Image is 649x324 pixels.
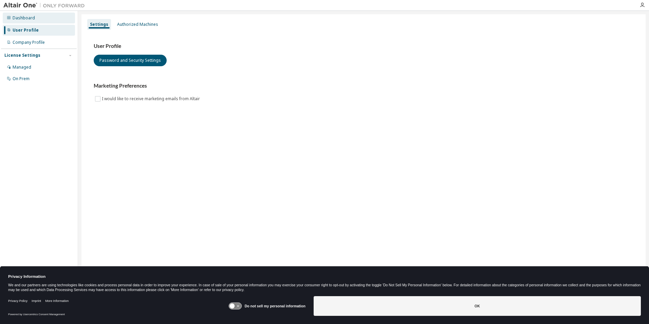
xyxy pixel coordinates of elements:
[102,95,201,103] label: I would like to receive marketing emails from Altair
[94,55,167,66] button: Password and Security Settings
[13,28,39,33] div: User Profile
[117,22,158,27] div: Authorized Machines
[3,2,88,9] img: Altair One
[13,76,30,82] div: On Prem
[90,22,108,27] div: Settings
[13,65,31,70] div: Managed
[13,40,45,45] div: Company Profile
[4,53,40,58] div: License Settings
[94,43,633,50] h3: User Profile
[13,15,35,21] div: Dashboard
[94,83,633,89] h3: Marketing Preferences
